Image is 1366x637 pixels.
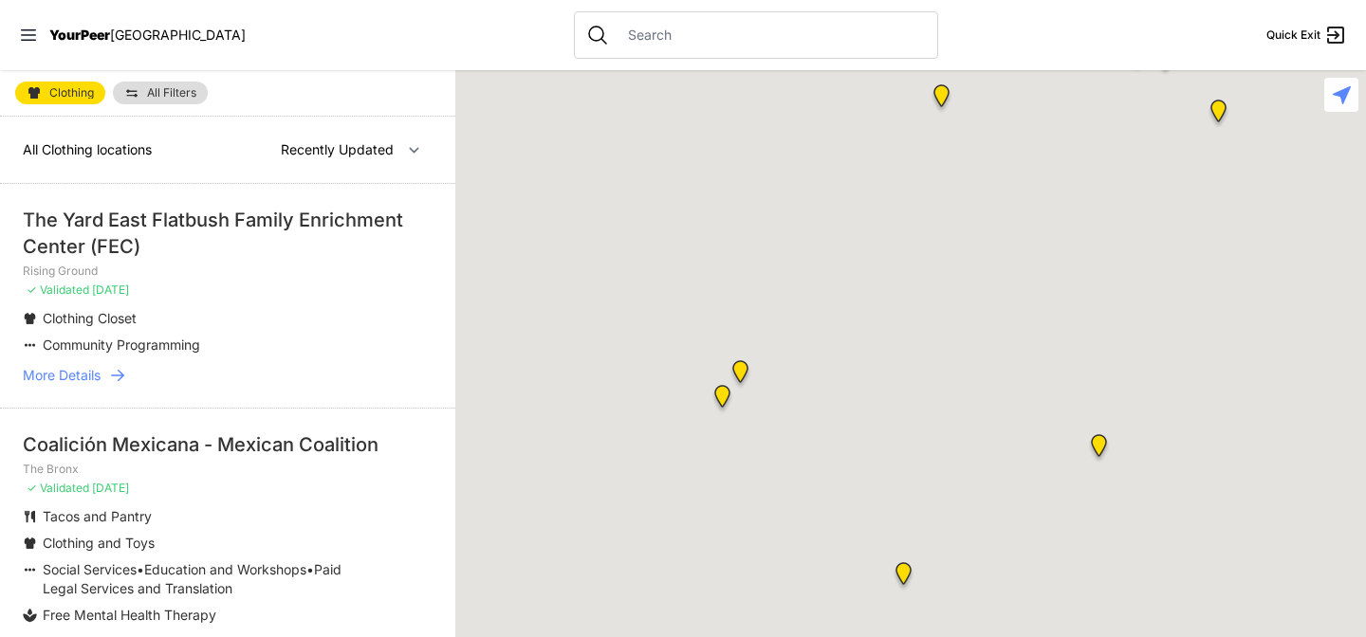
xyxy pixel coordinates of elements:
span: All Clothing locations [23,141,152,157]
div: Main Location [1207,100,1230,130]
div: Avenue Church [1087,434,1111,464]
a: Clothing [15,82,105,104]
div: Coalición Mexicana - Mexican Coalition [23,431,433,458]
span: All Filters [147,87,196,99]
span: YourPeer [49,27,110,43]
a: All Filters [113,82,208,104]
span: Education and Workshops [144,561,306,577]
a: YourPeer[GEOGRAPHIC_DATA] [49,29,246,41]
span: Social Services [43,561,137,577]
a: More Details [23,366,433,385]
div: Manhattan [892,562,915,592]
span: Clothing Closet [43,310,137,326]
span: [DATE] [92,481,129,495]
span: ✓ Validated [27,282,89,297]
span: • [137,561,144,577]
span: [DATE] [92,282,129,297]
span: ✓ Validated [27,481,89,495]
p: Rising Ground [23,264,433,279]
span: Quick Exit [1266,27,1320,43]
span: • [306,561,314,577]
div: The Yard East Flatbush Family Enrichment Center (FEC) [23,207,433,260]
span: [GEOGRAPHIC_DATA] [110,27,246,43]
span: Clothing and Toys [43,535,155,551]
span: Free Mental Health Therapy [43,607,216,623]
span: Tacos and Pantry [43,508,152,524]
span: More Details [23,366,101,385]
div: The Cathedral Church of St. John the Divine [930,84,953,115]
input: Search [617,26,926,45]
p: The Bronx [23,462,433,477]
span: Community Programming [43,337,200,353]
a: Quick Exit [1266,24,1347,46]
span: Clothing [49,87,94,99]
div: Pathways Adult Drop-In Program [729,360,752,391]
